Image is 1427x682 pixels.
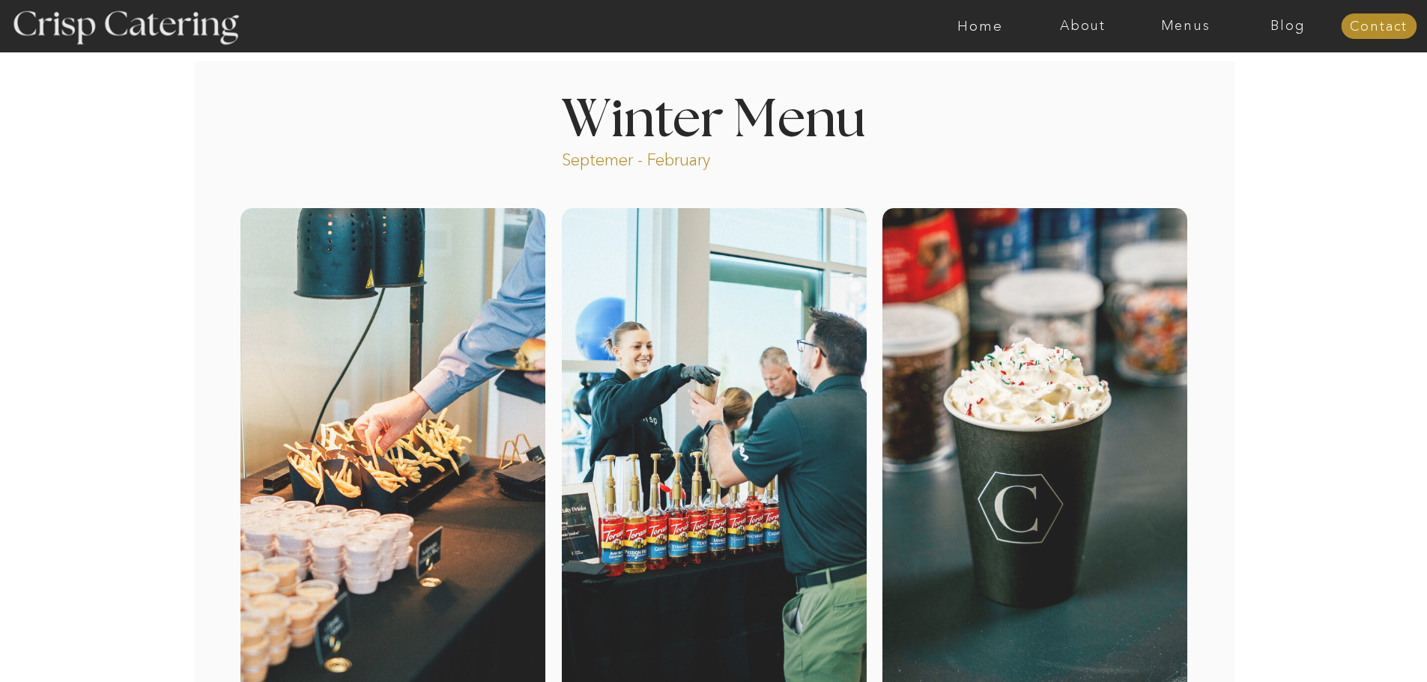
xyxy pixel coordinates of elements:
[1134,19,1237,34] a: Menus
[1237,19,1339,34] a: Blog
[562,149,768,166] p: Septemer - February
[1341,19,1417,34] a: Contact
[506,94,922,138] h1: Winter Menu
[1031,19,1134,34] a: About
[929,19,1031,34] a: Home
